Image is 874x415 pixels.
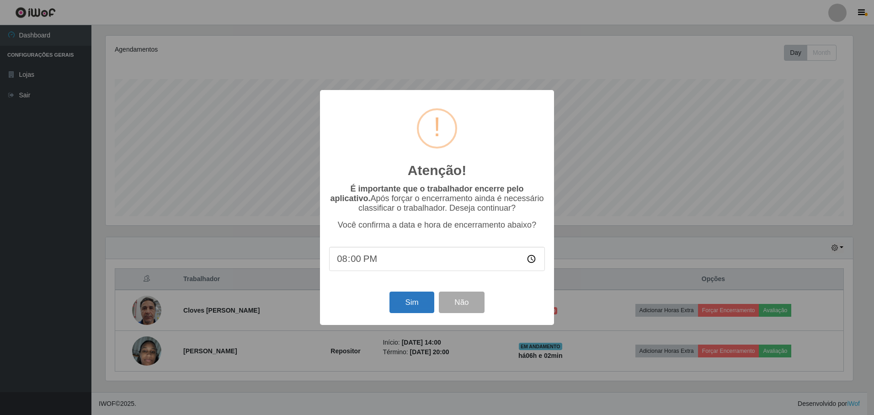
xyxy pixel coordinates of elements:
[330,184,523,203] b: É importante que o trabalhador encerre pelo aplicativo.
[439,292,484,313] button: Não
[329,220,545,230] p: Você confirma a data e hora de encerramento abaixo?
[408,162,466,179] h2: Atenção!
[329,184,545,213] p: Após forçar o encerramento ainda é necessário classificar o trabalhador. Deseja continuar?
[389,292,434,313] button: Sim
